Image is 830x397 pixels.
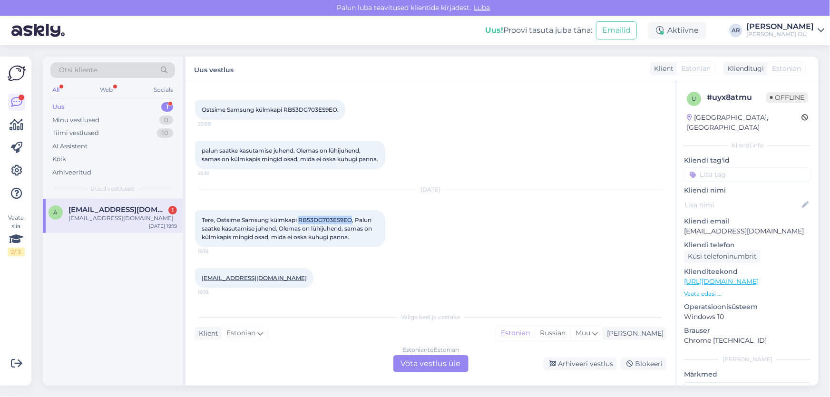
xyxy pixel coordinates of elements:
div: [DATE] 19:19 [149,223,177,230]
label: Uus vestlus [194,62,234,75]
span: Uued vestlused [91,184,135,193]
p: Chrome [TECHNICAL_ID] [684,336,811,346]
span: aigalaan@gmail.com [68,205,167,214]
div: 0 [159,116,173,125]
span: u [692,95,696,102]
a: [PERSON_NAME][PERSON_NAME] OÜ [746,23,824,38]
div: 1 [168,206,177,214]
span: Tere, Ostsime Samsung külmkapi RB53DG703ES9EO, Palun saatke kasutamise juhend. Olemas on lühijuhe... [202,216,373,241]
input: Lisa tag [684,167,811,182]
span: Ostsime Samsung külmkapi RB53DG703ES9EO. [202,106,339,113]
div: [PERSON_NAME] [603,329,664,339]
div: Russian [535,326,570,340]
div: Küsi telefoninumbrit [684,250,761,263]
span: 22:09 [198,120,234,127]
a: [EMAIL_ADDRESS][DOMAIN_NAME] [202,274,307,281]
div: AI Assistent [52,142,88,151]
span: 22:10 [198,170,234,177]
div: Uus [52,102,65,112]
button: Emailid [596,21,637,39]
img: Askly Logo [8,64,26,82]
p: Klienditeekond [684,267,811,277]
div: Estonian [496,326,535,340]
div: [PERSON_NAME] [746,23,814,30]
p: Kliendi email [684,216,811,226]
div: Proovi tasuta juba täna: [485,25,592,36]
div: Blokeeri [621,358,666,370]
div: # uyx8atmu [707,92,766,103]
div: Estonian to Estonian [402,346,459,354]
div: Kõik [52,155,66,164]
span: 19:19 [198,248,234,255]
span: Luba [471,3,493,12]
span: a [54,209,58,216]
p: Brauser [684,326,811,336]
div: Aktiivne [648,22,706,39]
div: Kliendi info [684,141,811,150]
div: Minu vestlused [52,116,99,125]
span: 19:19 [198,289,234,296]
div: Klienditugi [723,64,764,74]
div: 2 / 3 [8,248,25,256]
div: 1 [161,102,173,112]
span: Estonian [226,328,255,339]
span: Muu [576,329,590,337]
p: Operatsioonisüsteem [684,302,811,312]
div: [PERSON_NAME] OÜ [746,30,814,38]
span: Estonian [772,64,801,74]
span: Offline [766,92,808,103]
div: Vaata siia [8,213,25,256]
div: Klient [650,64,674,74]
p: Vaata edasi ... [684,290,811,298]
span: Otsi kliente [59,65,97,75]
div: [PERSON_NAME] [684,355,811,364]
div: All [50,84,61,96]
p: Kliendi tag'id [684,155,811,165]
div: Web [98,84,115,96]
div: Tiimi vestlused [52,128,99,138]
div: [GEOGRAPHIC_DATA], [GEOGRAPHIC_DATA] [687,113,801,133]
div: AR [729,24,742,37]
div: Valige keel ja vastake [195,313,666,321]
p: Märkmed [684,369,811,379]
div: Võta vestlus üle [393,355,469,372]
p: [EMAIL_ADDRESS][DOMAIN_NAME] [684,226,811,236]
p: Windows 10 [684,312,811,322]
p: Kliendi telefon [684,240,811,250]
b: Uus! [485,26,503,35]
div: 10 [157,128,173,138]
p: Kliendi nimi [684,185,811,195]
span: Estonian [682,64,711,74]
div: Socials [152,84,175,96]
div: Arhiveeritud [52,168,91,177]
div: [EMAIL_ADDRESS][DOMAIN_NAME] [68,214,177,223]
span: palun saatke kasutamise juhend. Olemas on lühijuhend, samas on külmkapis mingid osad, mida ei osk... [202,147,378,163]
div: Klient [195,329,218,339]
a: [URL][DOMAIN_NAME] [684,277,759,286]
input: Lisa nimi [684,200,800,210]
div: Arhiveeri vestlus [544,358,617,370]
div: [DATE] [195,185,666,194]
